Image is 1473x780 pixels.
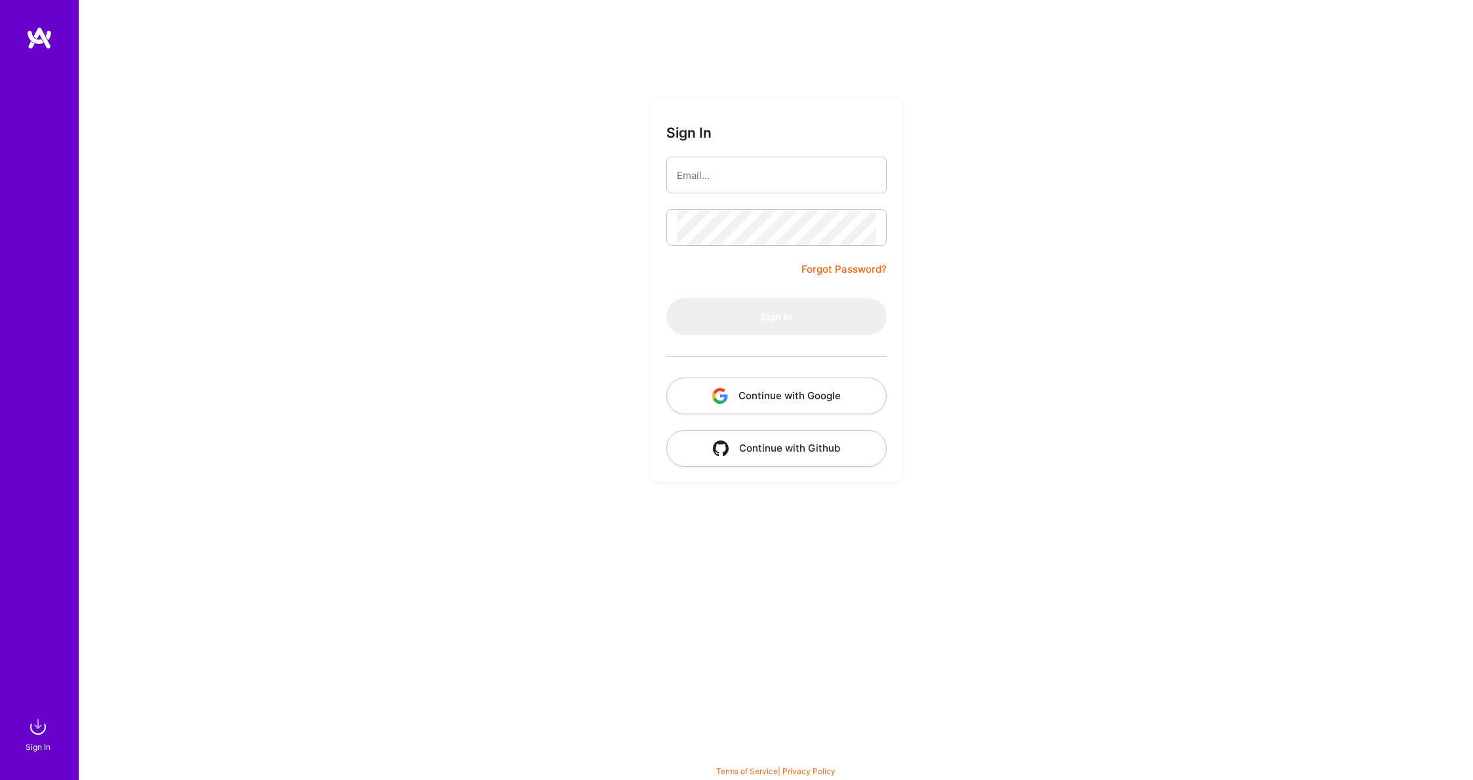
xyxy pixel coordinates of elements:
div: © 2025 ATeams Inc., All rights reserved. [79,741,1473,773]
div: Sign In [26,740,50,754]
button: Continue with Github [666,430,887,467]
a: Terms of Service [716,766,778,776]
img: logo [26,26,52,50]
a: Forgot Password? [801,262,887,277]
a: Privacy Policy [782,766,836,776]
img: icon [713,440,729,456]
img: sign in [25,714,51,740]
input: Email... [677,159,876,192]
button: Continue with Google [666,378,887,414]
h3: Sign In [666,125,712,141]
img: icon [712,388,728,404]
span: | [716,766,836,776]
button: Sign In [666,298,887,335]
a: sign inSign In [28,714,51,754]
